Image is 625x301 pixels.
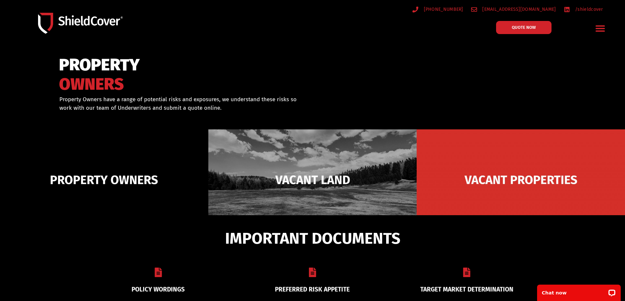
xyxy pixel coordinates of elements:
[564,5,603,13] a: /shieldcover
[481,5,556,13] span: [EMAIL_ADDRESS][DOMAIN_NAME]
[38,13,123,33] img: Shield-Cover-Underwriting-Australia-logo-full
[275,286,350,293] a: PREFERRED RISK APPETITE
[496,21,552,34] a: QUOTE NOW
[422,5,463,13] span: [PHONE_NUMBER]
[208,129,417,230] img: Vacant Land liability cover
[420,286,513,293] a: TARGET MARKET DETERMINATION
[593,21,608,36] div: Menu Toggle
[225,232,400,245] span: IMPORTANT DOCUMENTS
[573,5,603,13] span: /shieldcover
[132,286,185,293] a: POLICY WORDINGS
[412,5,463,13] a: [PHONE_NUMBER]
[512,25,536,29] span: QUOTE NOW
[471,5,556,13] a: [EMAIL_ADDRESS][DOMAIN_NAME]
[496,67,625,301] iframe: LiveChat chat widget
[59,95,304,112] p: Property Owners have a range of potential risks and exposures, we understand these risks so work ...
[59,58,140,72] span: PROPERTY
